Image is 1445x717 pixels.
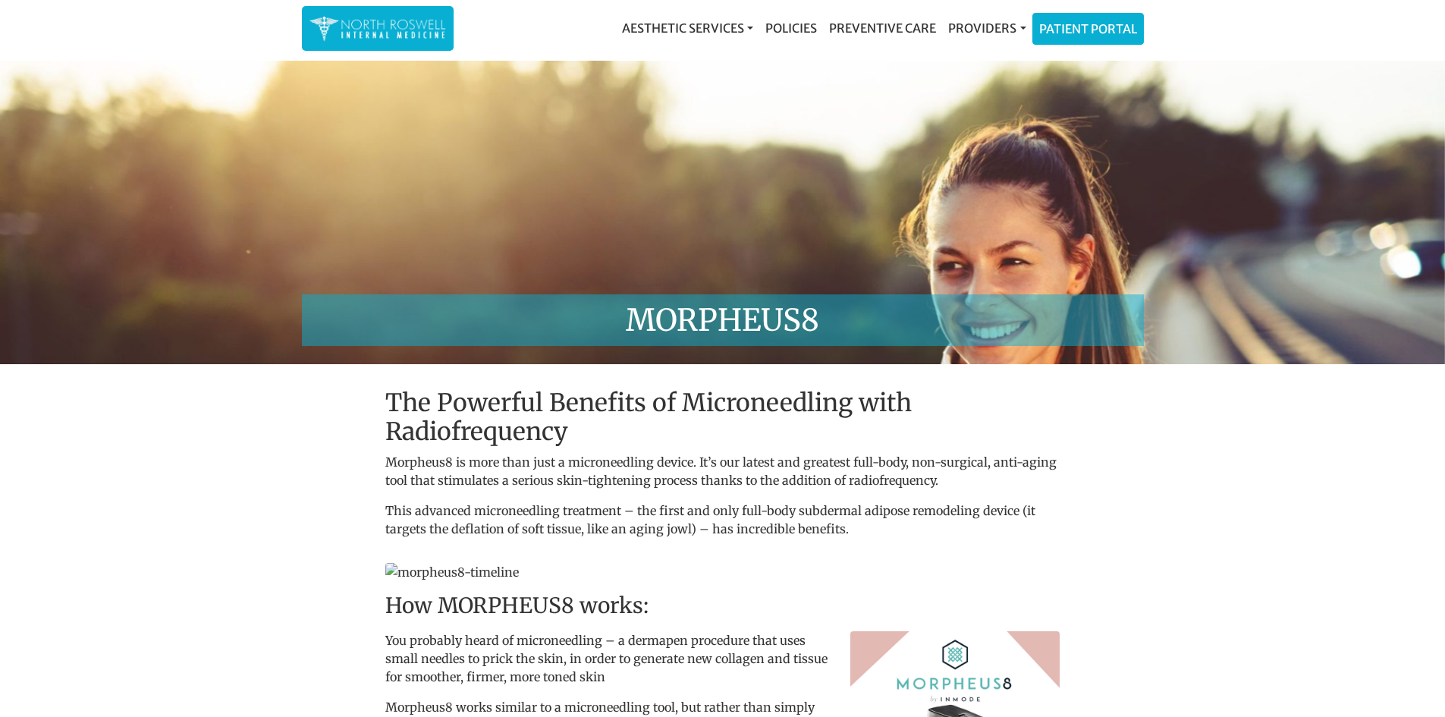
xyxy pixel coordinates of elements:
img: North Roswell Internal Medicine [309,14,446,43]
p: Morpheus8 is more than just a microneedling device. It’s our latest and greatest full-body, non-s... [385,453,1060,489]
a: Aesthetic Services [616,13,759,43]
a: Policies [759,13,823,43]
p: This advanced microneedling treatment – the first and only full-body subdermal adipose remodeling... [385,502,1060,538]
a: Preventive Care [823,13,942,43]
a: Providers [942,13,1032,43]
h1: MORPHEUS8 [302,294,1144,346]
h3: How MORPHEUS8 works: [385,593,1060,619]
p: You probably heard of microneedling – a dermapen procedure that uses small needles to prick the s... [385,631,828,686]
h2: The Powerful Benefits of Microneedling with Radiofrequency [385,388,1060,447]
a: Patient Portal [1033,14,1143,44]
img: morpheus8-timeline [385,563,519,581]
